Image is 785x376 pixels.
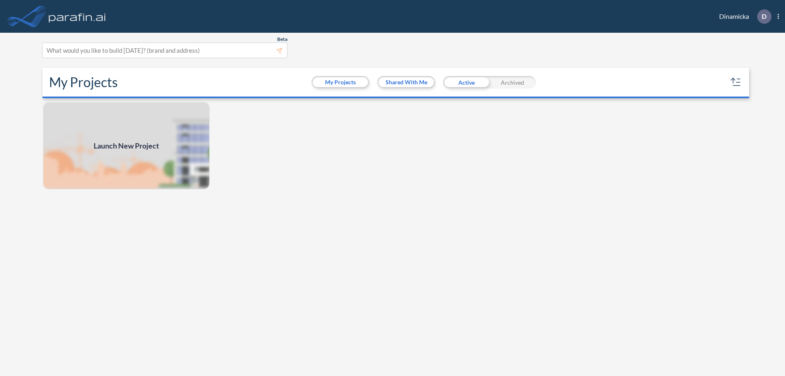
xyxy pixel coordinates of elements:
[94,140,159,151] span: Launch New Project
[47,8,108,25] img: logo
[729,76,742,89] button: sort
[707,9,779,24] div: Dinamicka
[443,76,489,88] div: Active
[313,77,368,87] button: My Projects
[43,101,210,190] img: add
[277,36,287,43] span: Beta
[49,74,118,90] h2: My Projects
[489,76,536,88] div: Archived
[762,13,767,20] p: D
[379,77,434,87] button: Shared With Me
[43,101,210,190] a: Launch New Project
